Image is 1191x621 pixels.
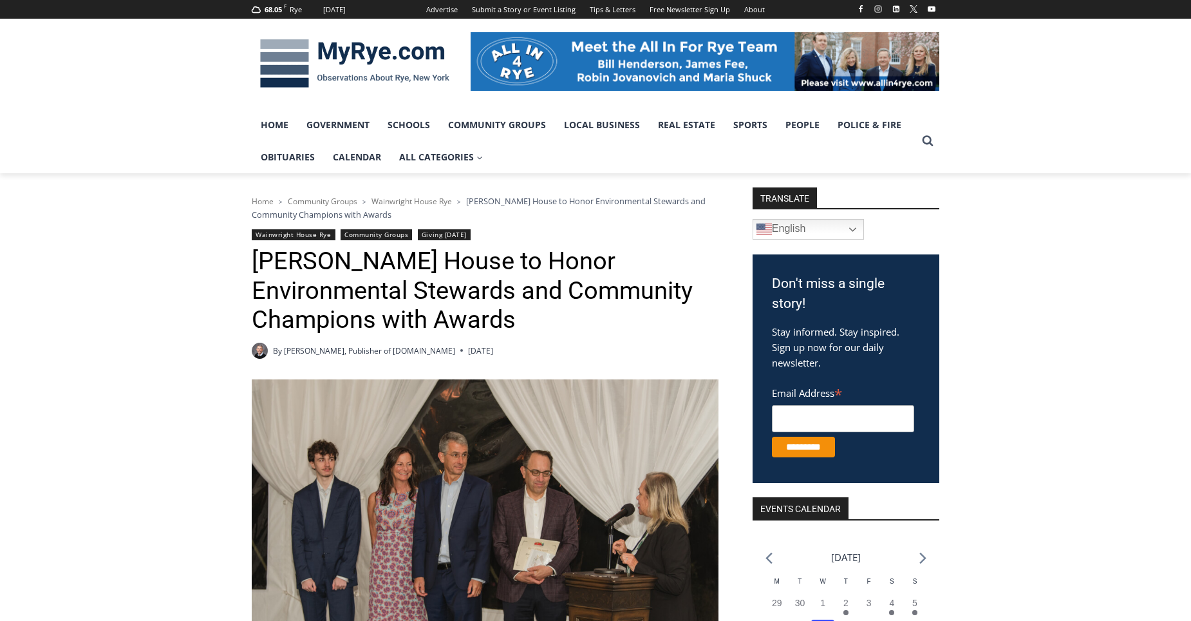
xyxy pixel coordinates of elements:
div: Thursday [834,577,858,597]
a: Community Groups [439,109,555,141]
nav: Breadcrumbs [252,195,718,221]
time: 2 [843,598,849,608]
span: All Categories [399,150,483,164]
span: F [284,3,286,10]
a: Local Business [555,109,649,141]
a: X [906,1,921,17]
span: W [820,578,825,585]
a: Calendar [324,141,390,173]
span: [PERSON_NAME] House to Honor Environmental Stewards and Community Champions with Awards [252,195,706,220]
div: Wednesday [811,577,834,597]
p: Stay informed. Stay inspired. Sign up now for our daily newsletter. [772,324,920,370]
a: People [776,109,829,141]
time: 4 [889,598,894,608]
a: Facebook [853,1,868,17]
time: 1 [820,598,825,608]
button: 1 [811,597,834,620]
div: Monday [765,577,789,597]
button: 29 [765,597,789,620]
span: T [798,578,802,585]
a: Real Estate [649,109,724,141]
a: [PERSON_NAME], Publisher of [DOMAIN_NAME] [284,345,455,356]
img: en [756,222,772,237]
button: View Search Form [916,129,939,153]
span: > [362,197,366,206]
h2: Events Calendar [753,497,849,519]
span: M [774,578,780,585]
span: S [890,578,894,585]
span: S [913,578,917,585]
button: 30 [789,597,812,620]
em: Has events [843,610,849,615]
h3: Don't miss a single story! [772,274,920,314]
a: Schools [379,109,439,141]
div: Rye [290,4,302,15]
div: [DATE] [323,4,346,15]
div: Friday [858,577,881,597]
em: Has events [889,610,894,615]
a: Sports [724,109,776,141]
img: All in for Rye [471,32,939,90]
a: Government [297,109,379,141]
a: Previous month [765,552,773,564]
a: Instagram [870,1,886,17]
label: Email Address [772,380,914,403]
a: Wainwright House Rye [252,229,335,240]
a: Linkedin [888,1,904,17]
li: [DATE] [831,549,861,566]
time: 30 [795,598,805,608]
a: YouTube [924,1,939,17]
a: Community Groups [288,196,357,207]
button: 5 Has events [903,597,926,620]
button: 2 Has events [834,597,858,620]
a: All Categories [390,141,492,173]
span: > [457,197,461,206]
span: T [844,578,848,585]
a: Next month [919,552,926,564]
em: Has events [912,610,917,615]
time: [DATE] [468,345,493,357]
a: English [753,219,864,240]
a: Author image [252,343,268,359]
button: 4 Has events [880,597,903,620]
time: 29 [772,598,782,608]
img: MyRye.com [252,30,458,97]
time: 5 [912,598,917,608]
a: Obituaries [252,141,324,173]
nav: Primary Navigation [252,109,916,174]
span: By [273,345,282,357]
a: Community Groups [341,229,412,240]
span: F [867,578,871,585]
div: Tuesday [789,577,812,597]
strong: TRANSLATE [753,187,817,208]
time: 3 [867,598,872,608]
a: Home [252,196,274,207]
div: Sunday [903,577,926,597]
a: Wainwright House Rye [371,196,452,207]
a: Home [252,109,297,141]
a: Police & Fire [829,109,910,141]
a: Giving [DATE] [418,229,471,240]
div: Saturday [880,577,903,597]
button: 3 [858,597,881,620]
span: > [279,197,283,206]
h1: [PERSON_NAME] House to Honor Environmental Stewards and Community Champions with Awards [252,247,718,335]
span: 68.05 [265,5,282,14]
